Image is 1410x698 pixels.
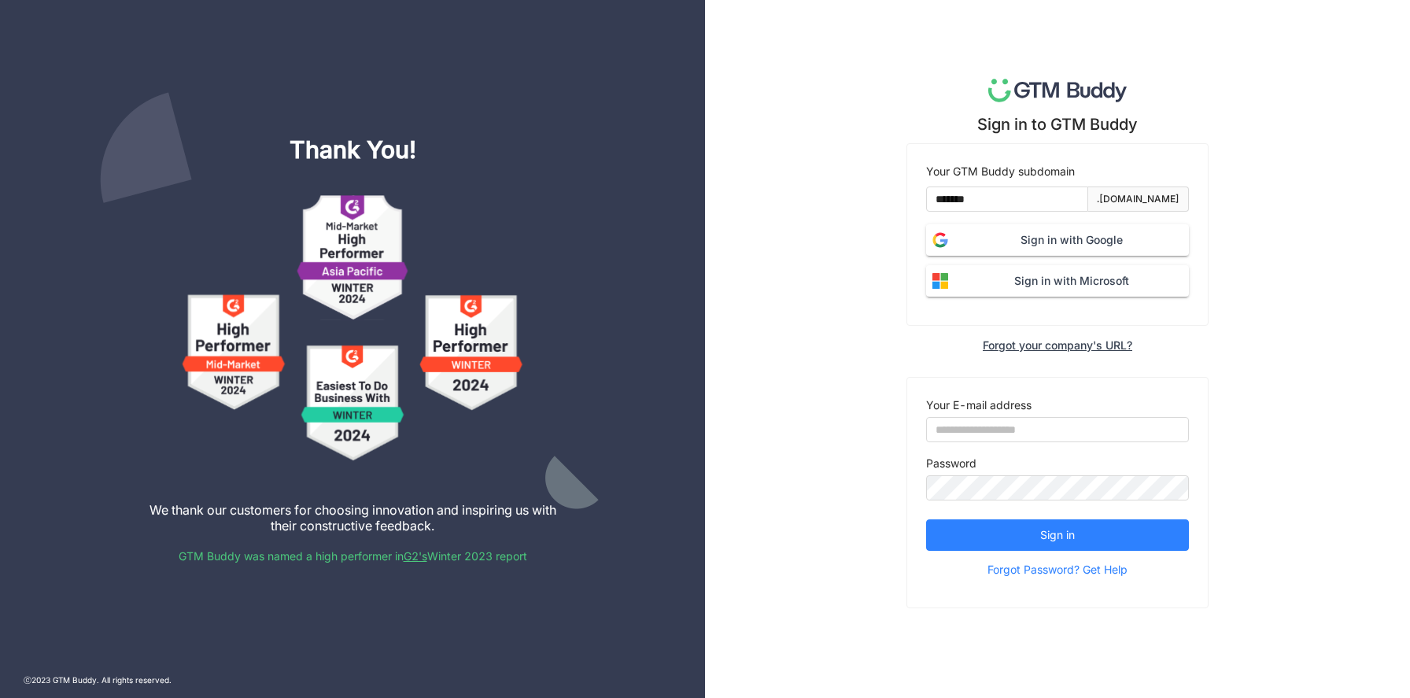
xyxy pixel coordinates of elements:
[1040,526,1075,544] span: Sign in
[926,163,1189,180] div: Your GTM Buddy subdomain
[926,397,1032,414] label: Your E-mail address
[404,549,427,563] a: G2's
[926,265,1189,297] button: Sign in with Microsoft
[954,231,1189,249] span: Sign in with Google
[954,272,1189,290] span: Sign in with Microsoft
[926,455,976,472] label: Password
[926,224,1189,256] button: Sign in with Google
[1097,192,1179,207] div: .[DOMAIN_NAME]
[926,226,954,254] img: login-google.svg
[983,338,1132,352] div: Forgot your company's URL?
[926,267,954,295] img: login-microsoft.svg
[926,519,1189,551] button: Sign in
[987,558,1128,582] span: Forgot Password? Get Help
[977,115,1138,134] div: Sign in to GTM Buddy
[988,79,1128,102] img: logo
